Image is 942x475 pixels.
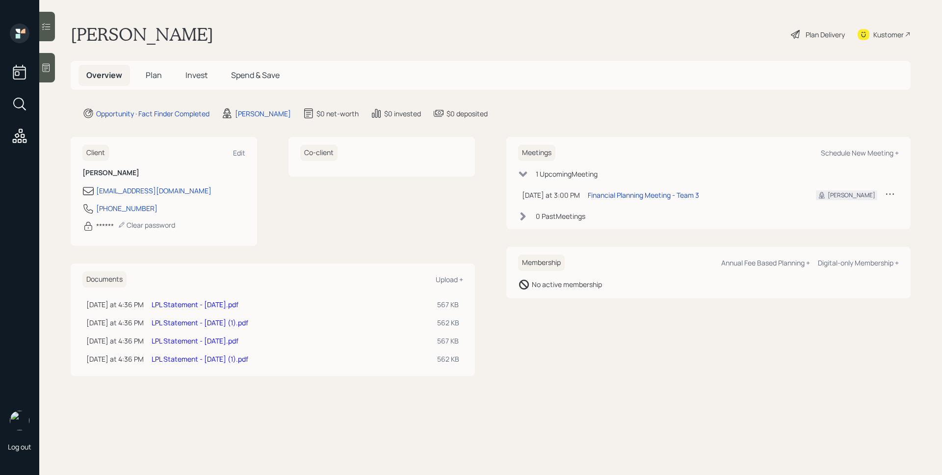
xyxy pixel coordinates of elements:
[82,271,127,288] h6: Documents
[518,255,565,271] h6: Membership
[818,258,899,267] div: Digital-only Membership +
[86,354,144,364] div: [DATE] at 4:36 PM
[71,24,213,45] h1: [PERSON_NAME]
[300,145,338,161] h6: Co-client
[152,300,238,309] a: LPL Statement - [DATE].pdf
[86,299,144,310] div: [DATE] at 4:36 PM
[806,29,845,40] div: Plan Delivery
[316,108,359,119] div: $0 net-worth
[10,411,29,430] img: james-distasi-headshot.png
[82,145,109,161] h6: Client
[436,275,463,284] div: Upload +
[518,145,555,161] h6: Meetings
[384,108,421,119] div: $0 invested
[86,336,144,346] div: [DATE] at 4:36 PM
[86,70,122,80] span: Overview
[8,442,31,451] div: Log out
[536,211,585,221] div: 0 Past Meeting s
[873,29,904,40] div: Kustomer
[86,317,144,328] div: [DATE] at 4:36 PM
[82,169,245,177] h6: [PERSON_NAME]
[828,191,875,200] div: [PERSON_NAME]
[522,190,580,200] div: [DATE] at 3:00 PM
[821,148,899,158] div: Schedule New Meeting +
[437,317,459,328] div: 562 KB
[446,108,488,119] div: $0 deposited
[233,148,245,158] div: Edit
[96,185,211,196] div: [EMAIL_ADDRESS][DOMAIN_NAME]
[152,354,248,364] a: LPL Statement - [DATE] (1).pdf
[96,108,209,119] div: Opportunity · Fact Finder Completed
[437,354,459,364] div: 562 KB
[437,299,459,310] div: 567 KB
[721,258,810,267] div: Annual Fee Based Planning +
[532,279,602,290] div: No active membership
[588,190,699,200] div: Financial Planning Meeting - Team 3
[152,336,238,345] a: LPL Statement - [DATE].pdf
[231,70,280,80] span: Spend & Save
[118,220,175,230] div: Clear password
[96,203,157,213] div: [PHONE_NUMBER]
[185,70,208,80] span: Invest
[146,70,162,80] span: Plan
[152,318,248,327] a: LPL Statement - [DATE] (1).pdf
[536,169,598,179] div: 1 Upcoming Meeting
[235,108,291,119] div: [PERSON_NAME]
[437,336,459,346] div: 567 KB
